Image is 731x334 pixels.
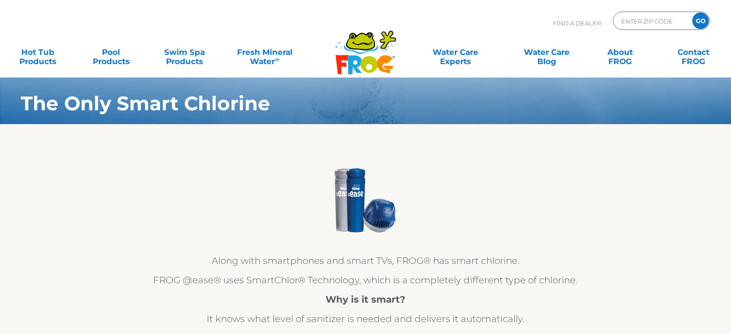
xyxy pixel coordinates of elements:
[126,311,605,326] p: It knows what level of sanitizer is needed and delivers it automatically.
[553,12,601,35] p: Find A Dealer
[326,294,405,305] strong: Why is it smart?
[665,43,722,61] a: ContactFROG
[126,273,605,287] p: FROG @ease® uses SmartChlor® Technology, which is a completely different type of chlorine.
[275,56,279,63] sup: ∞
[591,43,648,61] a: AboutFROG
[126,253,605,268] p: Along with smartphones and smart TVs, FROG® has smart chlorine.
[330,18,401,75] img: Frog Products Logo
[21,92,653,114] h1: The Only Smart Chlorine
[83,43,140,61] a: PoolProducts
[9,43,66,61] a: Hot TubProducts
[331,166,400,235] img: @ease & Inline
[409,43,502,61] a: Water CareExperts
[156,43,213,61] a: Swim SpaProducts
[692,12,709,29] input: GO
[229,43,301,61] a: Fresh MineralWater∞
[518,43,576,61] a: Water CareBlog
